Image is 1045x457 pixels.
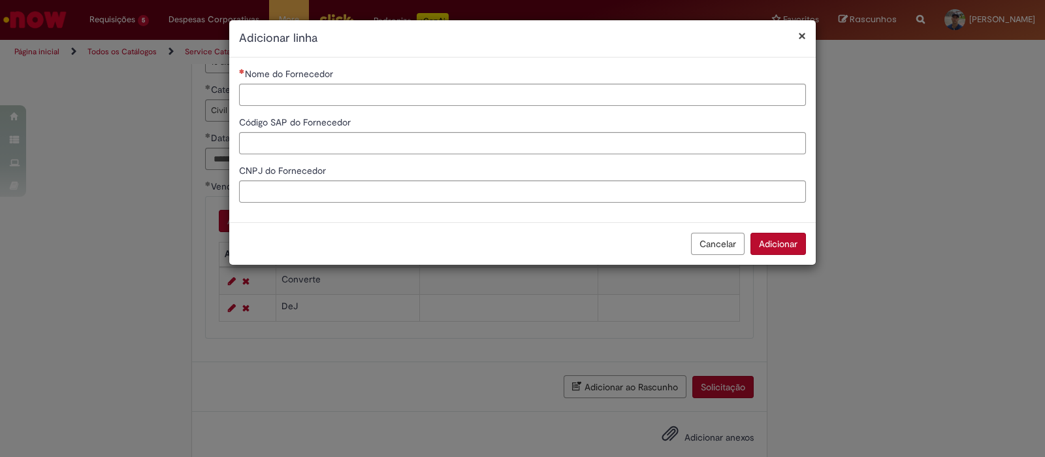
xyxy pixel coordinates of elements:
[239,180,806,203] input: CNPJ do Fornecedor
[239,116,353,128] span: Código SAP do Fornecedor
[750,233,806,255] button: Adicionar
[798,29,806,42] button: Fechar modal
[239,132,806,154] input: Código SAP do Fornecedor
[691,233,745,255] button: Cancelar
[239,84,806,106] input: Nome do Fornecedor
[239,69,245,74] span: Necessários
[245,68,336,80] span: Nome do Fornecedor
[239,165,329,177] span: CNPJ do Fornecedor
[239,30,806,47] h2: Adicionar linha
